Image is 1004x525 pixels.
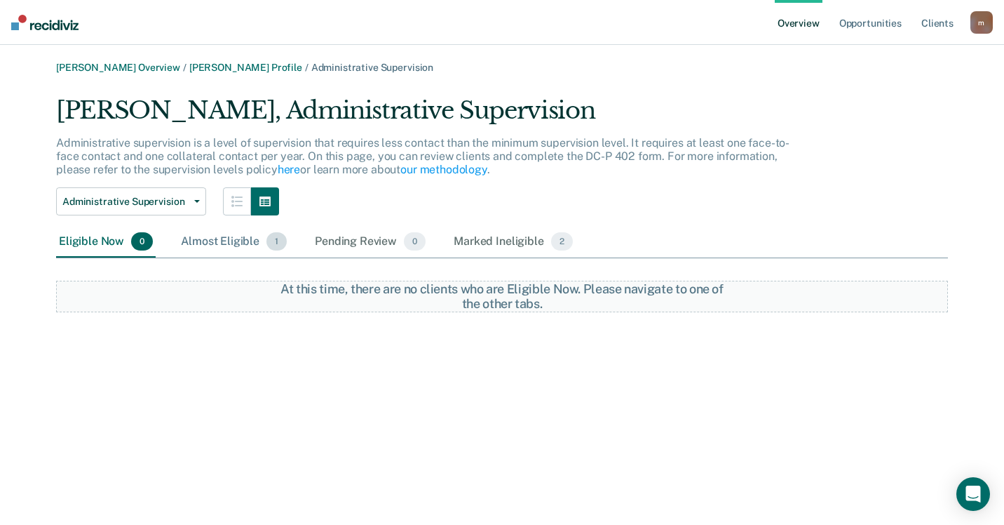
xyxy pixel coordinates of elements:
div: Open Intercom Messenger [956,477,990,511]
div: Marked Ineligible2 [451,227,576,258]
div: Almost Eligible1 [178,227,290,258]
a: our methodology [400,163,487,176]
span: Administrative Supervision [311,62,433,73]
a: here [278,163,300,176]
button: m [970,11,993,34]
a: [PERSON_NAME] Profile [189,62,302,73]
p: Administrative supervision is a level of supervision that requires less contact than the minimum ... [56,136,789,176]
img: Recidiviz [11,15,79,30]
button: Administrative Supervision [56,187,206,215]
span: Administrative Supervision [62,196,189,208]
span: 2 [551,232,573,251]
div: [PERSON_NAME], Administrative Supervision [56,96,809,136]
div: Pending Review0 [312,227,428,258]
span: 0 [404,232,426,251]
span: / [180,62,189,73]
a: [PERSON_NAME] Overview [56,62,180,73]
div: At this time, there are no clients who are Eligible Now. Please navigate to one of the other tabs. [280,281,725,312]
div: Eligible Now0 [56,227,156,258]
span: 1 [266,232,287,251]
span: / [302,62,311,73]
span: 0 [131,232,153,251]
